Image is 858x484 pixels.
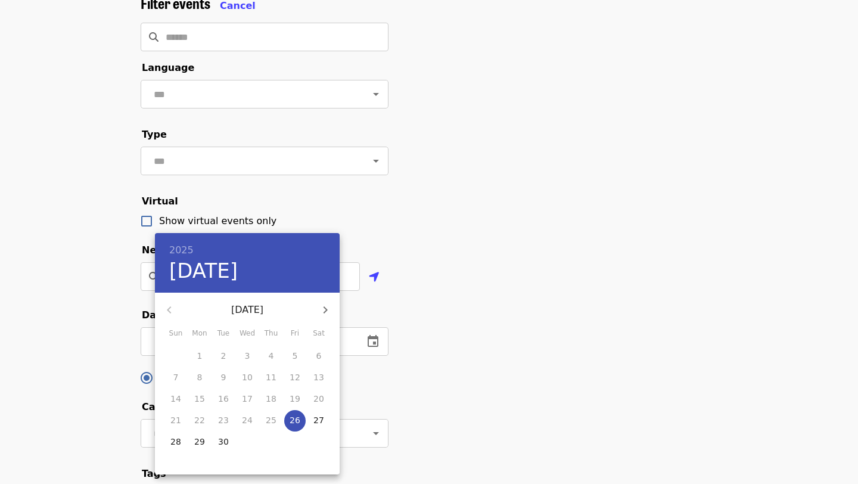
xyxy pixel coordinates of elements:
span: Tue [213,328,234,340]
span: Thu [260,328,282,340]
button: 28 [165,432,186,453]
p: 27 [313,414,324,426]
button: 2025 [169,242,194,259]
p: 30 [218,436,229,448]
span: Fri [284,328,306,340]
button: 30 [213,432,234,453]
span: Sun [165,328,186,340]
button: [DATE] [169,259,238,284]
span: Wed [237,328,258,340]
p: 29 [194,436,205,448]
button: 29 [189,432,210,453]
span: Sat [308,328,329,340]
button: 26 [284,410,306,432]
p: 28 [170,436,181,448]
p: [DATE] [184,303,311,317]
p: 26 [290,414,300,426]
span: Mon [189,328,210,340]
button: 27 [308,410,329,432]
